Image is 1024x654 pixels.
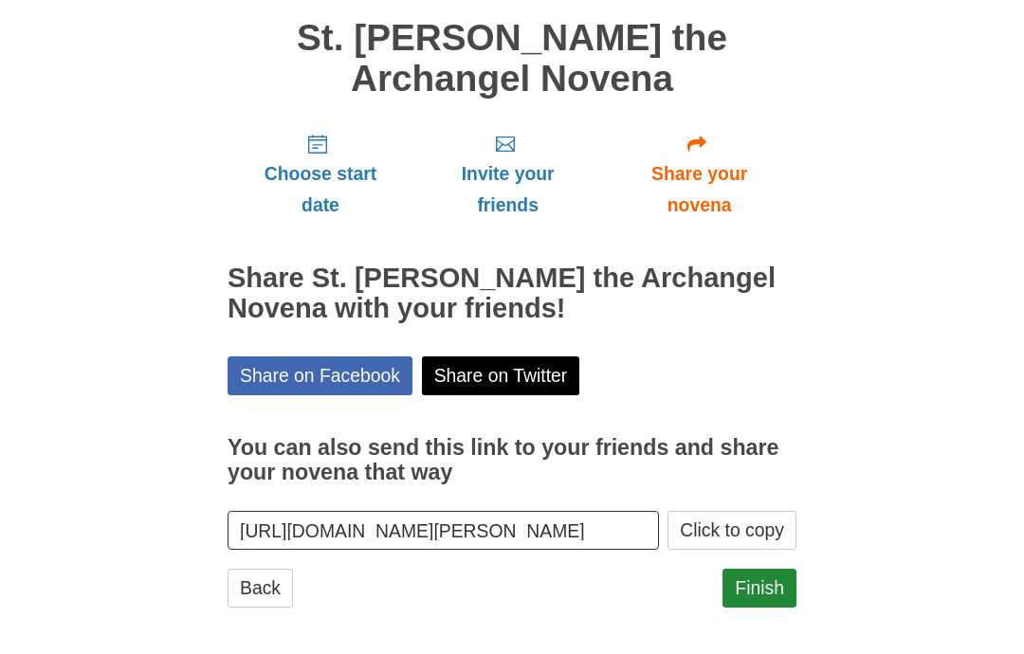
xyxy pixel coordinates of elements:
a: Share on Facebook [228,356,412,395]
a: Finish [722,569,796,608]
span: Choose start date [247,158,394,221]
a: Back [228,569,293,608]
a: Share your novena [602,118,796,230]
span: Invite your friends [432,158,583,221]
a: Choose start date [228,118,413,230]
h3: You can also send this link to your friends and share your novena that way [228,436,796,484]
span: Share your novena [621,158,777,221]
a: Share on Twitter [422,356,580,395]
h1: St. [PERSON_NAME] the Archangel Novena [228,18,796,99]
a: Invite your friends [413,118,602,230]
h2: Share St. [PERSON_NAME] the Archangel Novena with your friends! [228,263,796,324]
button: Click to copy [667,511,796,550]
